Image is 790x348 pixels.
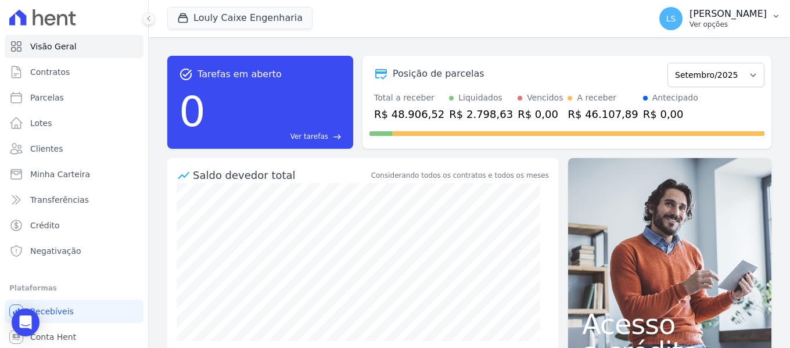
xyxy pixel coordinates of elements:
[458,92,502,104] div: Liquidados
[5,214,143,237] a: Crédito
[179,81,206,142] div: 0
[30,41,77,52] span: Visão Geral
[5,239,143,263] a: Negativação
[30,168,90,180] span: Minha Carteira
[650,2,790,35] button: LS [PERSON_NAME] Ver opções
[393,67,484,81] div: Posição de parcelas
[5,300,143,323] a: Recebíveis
[5,188,143,211] a: Transferências
[290,131,328,142] span: Ver tarefas
[5,86,143,109] a: Parcelas
[690,20,767,29] p: Ver opções
[333,132,342,141] span: east
[5,163,143,186] a: Minha Carteira
[198,67,282,81] span: Tarefas em aberto
[652,92,698,104] div: Antecipado
[30,66,70,78] span: Contratos
[5,35,143,58] a: Visão Geral
[527,92,563,104] div: Vencidos
[30,143,63,155] span: Clientes
[30,92,64,103] span: Parcelas
[5,60,143,84] a: Contratos
[666,15,676,23] span: LS
[193,167,369,183] div: Saldo devedor total
[30,331,76,343] span: Conta Hent
[30,194,89,206] span: Transferências
[30,306,74,317] span: Recebíveis
[690,8,767,20] p: [PERSON_NAME]
[210,131,342,142] a: Ver tarefas east
[5,137,143,160] a: Clientes
[30,117,52,129] span: Lotes
[582,310,757,338] span: Acesso
[30,220,60,231] span: Crédito
[9,281,139,295] div: Plataformas
[374,92,444,104] div: Total a receber
[577,92,616,104] div: A receber
[5,112,143,135] a: Lotes
[371,170,549,181] div: Considerando todos os contratos e todos os meses
[30,245,81,257] span: Negativação
[167,7,313,29] button: Louly Caixe Engenharia
[568,106,638,122] div: R$ 46.107,89
[179,67,193,81] span: task_alt
[449,106,513,122] div: R$ 2.798,63
[643,106,698,122] div: R$ 0,00
[518,106,563,122] div: R$ 0,00
[374,106,444,122] div: R$ 48.906,52
[12,308,39,336] div: Open Intercom Messenger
